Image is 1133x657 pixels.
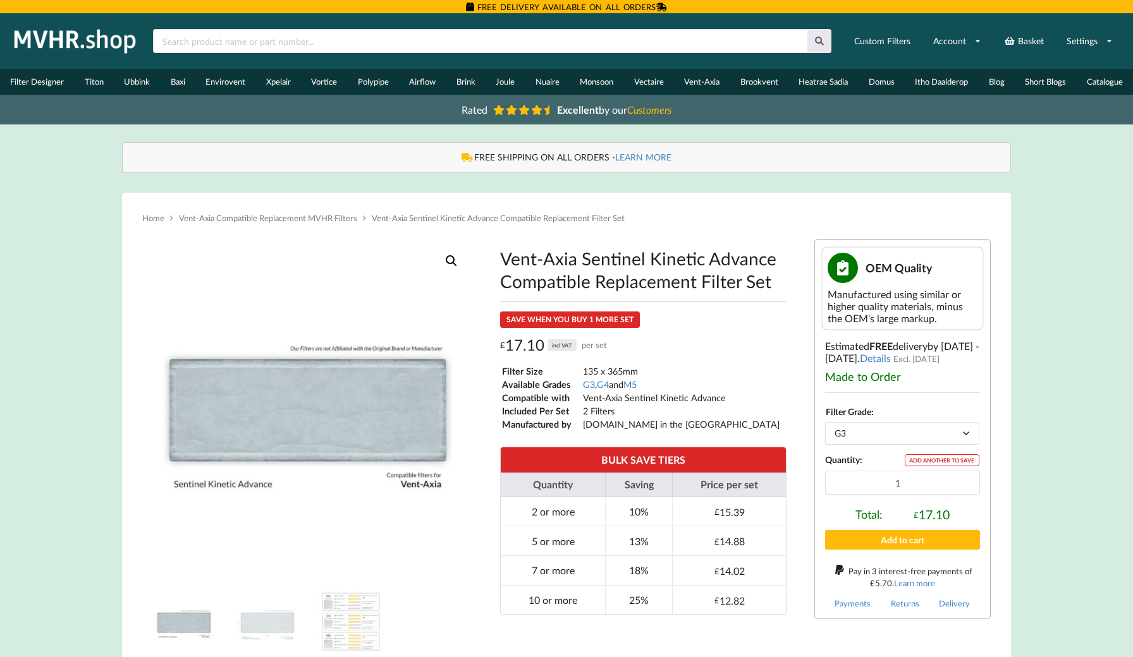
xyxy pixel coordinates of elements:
td: Available Grades [501,378,580,390]
span: by [DATE] - [DATE] [825,340,979,364]
button: Add to cart [825,530,980,550]
img: mvhr.shop.png [9,25,142,57]
span: £ [714,566,720,576]
a: Short Blogs [1015,69,1077,95]
td: Included Per Set [501,405,580,417]
a: Xpelair [256,69,302,95]
td: 2 Filters [582,405,780,417]
a: Learn more [894,578,935,588]
a: Titon [75,69,114,95]
span: Excl. [DATE] [893,354,940,364]
div: 17.10 [914,507,950,522]
th: Price per set [672,473,785,497]
a: Blog [979,69,1015,95]
a: Vent-Axia Compatible Replacement MVHR Filters [179,213,357,223]
div: Estimated delivery . [814,239,991,619]
a: Delivery [939,598,970,608]
th: Quantity [501,473,605,497]
a: Itho Daalderop [905,69,979,95]
a: Brink [446,69,486,95]
span: Total: [855,507,883,522]
a: Returns [891,598,919,608]
a: Vectaire [624,69,675,95]
a: Rated Excellentby ourCustomers [453,99,680,120]
a: View full-screen image gallery [440,250,463,272]
td: 18% [605,555,673,585]
td: 7 or more [501,555,605,585]
td: Vent-Axia Sentinel Kinetic Advance [582,392,780,404]
a: Brookvent [730,69,789,95]
span: £ [870,578,875,588]
span: Pay in 3 interest-free payments of . [848,566,972,588]
td: 10 or more [501,585,605,615]
a: G3 [583,379,595,390]
span: £ [914,510,919,520]
span: £ [714,595,720,605]
span: £ [714,507,720,517]
img: Vent-Axia Sentinel Kinetic Advance Compatible MVHR Filter Replacement Set from MVHR.shop [152,590,216,653]
span: £ [500,335,505,355]
div: Made to Order [825,370,980,383]
a: Account [925,30,989,52]
a: Joule [486,69,525,95]
span: OEM Quality [866,261,933,275]
a: Ubbink [114,69,161,95]
a: Airflow [399,69,446,95]
td: Compatible with [501,392,580,404]
b: FREE [869,340,893,352]
img: A Table showing a comparison between G3, G4 and M5 for MVHR Filters and their efficiency at captu... [319,590,383,653]
div: SAVE WHEN YOU BUY 1 MORE SET [500,311,640,328]
div: 17.10 [500,335,607,355]
a: Home [142,213,164,223]
div: incl VAT [548,339,577,351]
a: Payments [835,598,871,608]
a: Envirovent [195,69,256,95]
a: Baxi [161,69,196,95]
input: Search product name or part number... [153,29,807,53]
td: Manufactured by [501,418,580,430]
td: 10% [605,497,673,526]
td: [DOMAIN_NAME] in the [GEOGRAPHIC_DATA] [582,418,780,430]
td: , and [582,378,780,390]
span: Vent-Axia Sentinel Kinetic Advance Compatible Replacement Filter Set [372,213,625,223]
a: Basket [996,30,1052,52]
a: Vortice [301,69,348,95]
img: Vent-Axia Sentinel Kinetic Advance Compatible MVHR Filter Replacement Set from MVHR.shop [142,239,473,570]
a: Settings [1058,30,1121,52]
span: by our [557,104,671,116]
h1: Vent-Axia Sentinel Kinetic Advance Compatible Replacement Filter Set [500,247,786,292]
span: Rated [462,104,487,116]
a: Heatrae Sadia [788,69,859,95]
td: 5 or more [501,526,605,555]
a: Details [860,352,891,364]
td: Filter Size [501,365,580,377]
div: Manufactured using similar or higher quality materials, minus the OEM's large markup. [828,288,977,324]
a: Domus [859,69,905,95]
td: 13% [605,526,673,555]
a: Nuaire [525,69,570,95]
span: per set [582,335,607,355]
th: BULK SAVE TIERS [501,447,785,472]
a: Custom Filters [846,30,919,52]
td: 135 x 365mm [582,365,780,377]
div: 15.39 [714,506,745,518]
td: 25% [605,585,673,615]
span: £ [714,536,720,546]
div: ADD ANOTHER TO SAVE [905,454,979,466]
div: 14.88 [714,535,745,547]
td: 2 or more [501,497,605,526]
b: Excellent [557,104,599,116]
a: M5 [623,379,637,390]
div: 12.82 [714,594,745,606]
div: FREE SHIPPING ON ALL ORDERS - [135,151,998,164]
label: Filter Grade [826,406,871,417]
div: 5.70 [870,578,892,588]
img: Dimensions and Filter Grade of the Vent-Axia Sentinel Kinetic Advance Compatible MVHR Filter Repl... [473,239,804,570]
a: G4 [597,379,609,390]
i: Customers [627,104,671,116]
a: Polypipe [348,69,400,95]
a: LEARN MORE [615,152,671,162]
input: Product quantity [825,471,980,495]
div: 14.02 [714,565,745,577]
img: Dimensions and Filter Grade of the Vent-Axia Sentinel Kinetic Advance Compatible MVHR Filter Repl... [236,590,299,653]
